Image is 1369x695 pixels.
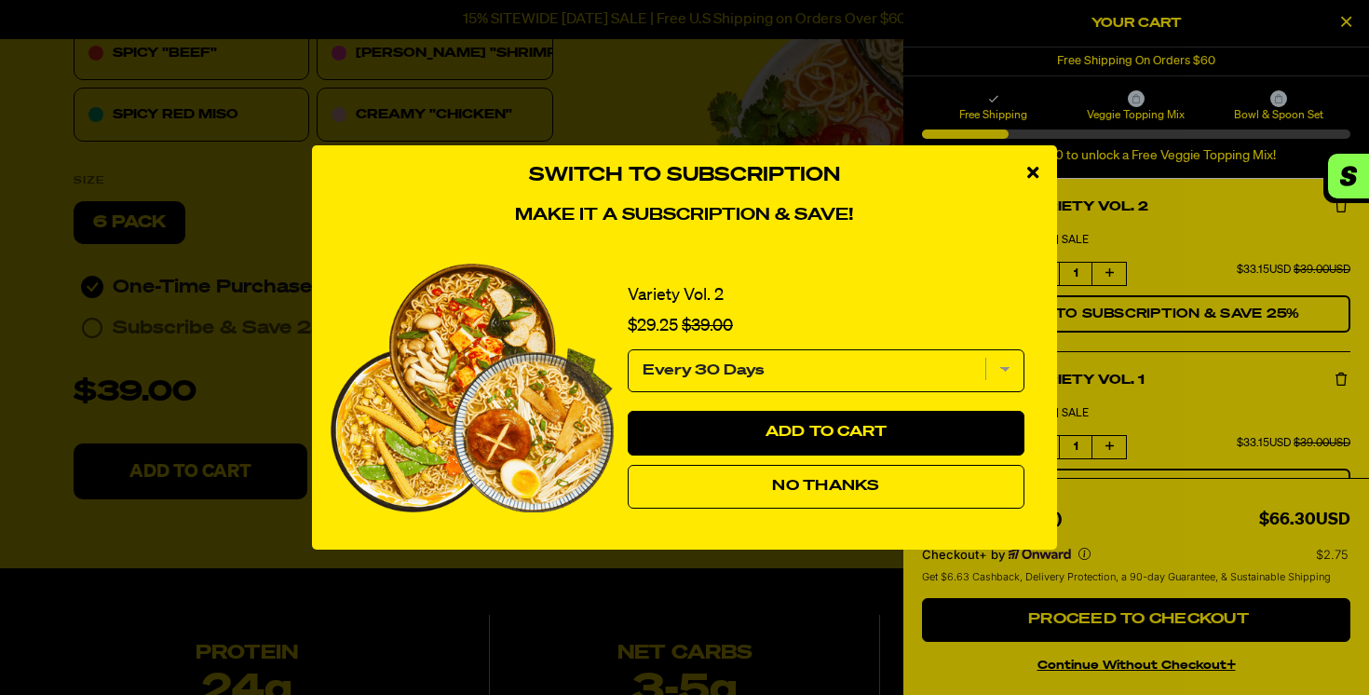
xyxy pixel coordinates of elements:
h4: Make it a subscription & save! [331,206,1038,226]
div: 1 of 1 [331,245,1038,532]
img: View Variety Vol. 2 [331,264,614,513]
button: No Thanks [628,465,1024,510]
span: Add to Cart [766,425,888,440]
span: $39.00 [682,318,733,334]
div: close modal [1009,145,1057,201]
select: subscription frequency [628,349,1024,392]
h3: Switch to Subscription [331,164,1038,187]
span: $29.25 [628,318,678,334]
span: No Thanks [772,479,879,494]
a: Variety Vol. 2 [628,282,724,309]
button: Add to Cart [628,411,1024,456]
